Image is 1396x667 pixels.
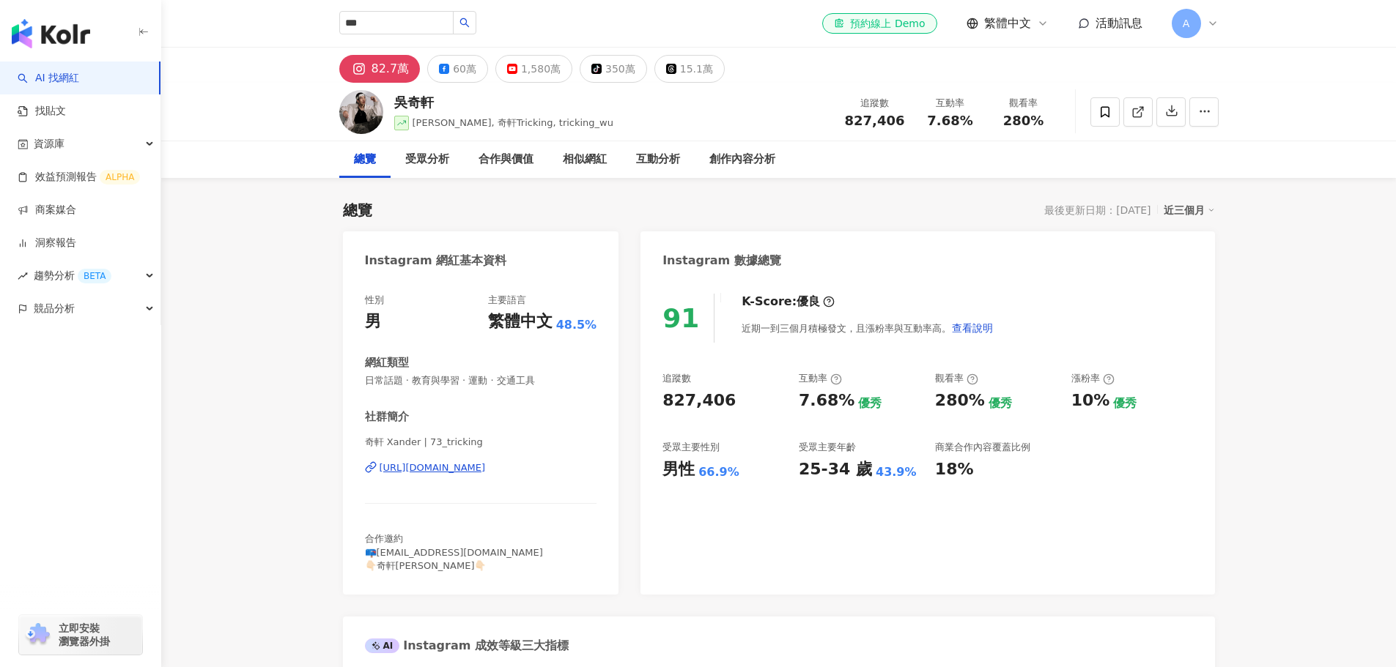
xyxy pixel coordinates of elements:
div: 商業合作內容覆蓋比例 [935,441,1030,454]
div: 網紅類型 [365,355,409,370]
span: rise [18,271,28,281]
div: 66.9% [698,464,739,480]
div: 觀看率 [935,372,978,385]
span: search [459,18,470,28]
span: 資源庫 [34,127,64,160]
div: 優良 [797,294,820,310]
div: [URL][DOMAIN_NAME] [380,461,486,474]
div: 漲粉率 [1071,372,1115,385]
div: 7.68% [799,390,854,412]
div: 追蹤數 [845,96,905,111]
div: 受眾分析 [405,151,449,168]
span: 合作邀約 📪[EMAIL_ADDRESS][DOMAIN_NAME] 👇🏻奇軒[PERSON_NAME]👇🏻 [365,533,543,570]
div: 優秀 [858,395,882,411]
div: 82.7萬 [372,59,410,79]
div: 受眾主要年齡 [799,441,856,454]
div: Instagram 網紅基本資料 [365,253,507,269]
a: 找貼文 [18,104,66,119]
img: KOL Avatar [339,90,383,134]
div: 追蹤數 [662,372,691,385]
div: K-Score : [742,294,835,310]
div: BETA [78,269,111,283]
span: 7.68% [927,113,972,128]
a: 效益預測報告ALPHA [18,170,140,185]
div: 觀看率 [996,96,1052,111]
img: logo [12,19,90,48]
div: 互動分析 [636,151,680,168]
div: 827,406 [662,390,736,412]
div: 10% [1071,390,1110,412]
div: 15.1萬 [680,59,713,79]
div: 優秀 [989,395,1012,411]
div: 總覽 [343,200,372,220]
span: [PERSON_NAME], 奇軒Tricking, tricking_wu [413,117,614,128]
div: 繁體中文 [488,310,553,333]
div: 預約線上 Demo [834,16,925,31]
button: 15.1萬 [654,55,725,83]
button: 查看說明 [951,313,994,343]
span: 立即安裝 瀏覽器外掛 [59,622,110,648]
div: 最後更新日期：[DATE] [1044,204,1151,216]
div: 350萬 [605,59,635,79]
span: 競品分析 [34,292,75,325]
a: 商案媒合 [18,203,76,217]
span: 查看說明 [952,322,993,334]
div: Instagram 數據總覽 [662,253,781,269]
div: 相似網紅 [563,151,607,168]
div: 合作與價值 [479,151,533,168]
div: 1,580萬 [521,59,561,79]
div: 受眾主要性別 [662,441,720,454]
div: 男性 [662,458,695,481]
div: 互動率 [923,96,978,111]
span: 奇軒 Xander | 73_tricking [365,436,597,449]
button: 82.7萬 [339,55,421,83]
div: 吳奇軒 [394,93,614,111]
span: 趨勢分析 [34,259,111,292]
div: 280% [935,390,985,412]
div: 近期一到三個月積極發文，且漲粉率與互動率高。 [742,313,994,343]
div: 互動率 [799,372,842,385]
a: [URL][DOMAIN_NAME] [365,461,597,474]
div: 60萬 [453,59,476,79]
div: 性別 [365,294,384,307]
a: chrome extension立即安裝 瀏覽器外掛 [19,615,142,655]
div: 社群簡介 [365,409,409,425]
span: 280% [1003,113,1044,128]
div: 43.9% [876,464,917,480]
div: 25-34 歲 [799,458,872,481]
span: 繁體中文 [984,15,1031,31]
div: Instagram 成效等級三大指標 [365,638,569,654]
button: 60萬 [427,55,488,83]
img: chrome extension [23,623,52,646]
div: 創作內容分析 [709,151,775,168]
div: 91 [662,303,699,333]
a: 洞察報告 [18,236,76,250]
button: 1,580萬 [495,55,572,83]
div: 主要語言 [488,294,526,307]
button: 350萬 [580,55,647,83]
div: 男 [365,310,381,333]
div: 總覽 [354,151,376,168]
div: 18% [935,458,974,481]
span: A [1183,15,1190,31]
span: 日常話題 · 教育與學習 · 運動 · 交通工具 [365,374,597,387]
div: 近三個月 [1164,201,1215,220]
span: 48.5% [556,317,597,333]
div: AI [365,638,400,653]
div: 優秀 [1113,395,1137,411]
span: 827,406 [845,113,905,128]
span: 活動訊息 [1096,16,1142,30]
a: 預約線上 Demo [822,13,937,34]
a: searchAI 找網紅 [18,71,79,86]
